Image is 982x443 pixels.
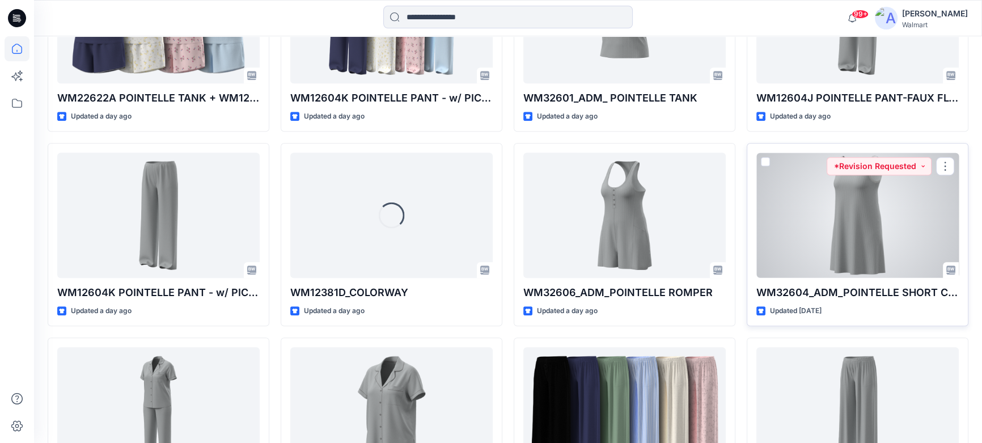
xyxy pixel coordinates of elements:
a: WM12604K POINTELLE PANT - w/ PICOT [57,153,260,278]
a: WM32604_ADM_POINTELLE SHORT CHEMISE [756,153,959,278]
p: WM12604K POINTELLE PANT - w/ PICOT_COLORWAY [290,90,493,106]
p: Updated a day ago [770,111,831,123]
p: WM12604K POINTELLE PANT - w/ PICOT [57,285,260,301]
span: 99+ [852,10,869,19]
p: WM12381D_COLORWAY [290,285,493,301]
p: WM32601_ADM_ POINTELLE TANK [523,90,726,106]
p: Updated [DATE] [770,305,822,317]
p: Updated a day ago [304,111,365,123]
div: [PERSON_NAME] [902,7,968,20]
p: Updated a day ago [71,111,132,123]
p: WM32604_ADM_POINTELLE SHORT CHEMISE [756,285,959,301]
p: Updated a day ago [304,305,365,317]
p: Updated a day ago [537,111,598,123]
p: WM22622A POINTELLE TANK + WM12605K POINTELLE SHORT -w- PICOT_COLORWAY [57,90,260,106]
p: WM32606_ADM_POINTELLE ROMPER [523,285,726,301]
p: Updated a day ago [71,305,132,317]
div: Walmart [902,20,968,29]
p: WM12604J POINTELLE PANT-FAUX FLY & BUTTONS + PICOT [756,90,959,106]
p: Updated a day ago [537,305,598,317]
a: WM32606_ADM_POINTELLE ROMPER [523,153,726,278]
img: avatar [875,7,898,29]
